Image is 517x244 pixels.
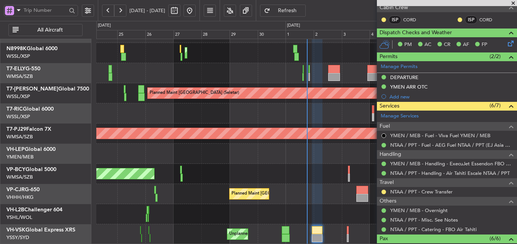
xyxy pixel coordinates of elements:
[6,167,26,172] span: VP-BCY
[6,227,75,233] a: VH-VSKGlobal Express XRS
[6,46,57,51] a: N8998KGlobal 6000
[424,41,431,49] span: AC
[6,127,26,132] span: T7-PJ29
[258,30,286,39] div: 30
[230,30,258,39] div: 29
[479,16,496,23] a: CORD
[229,228,323,240] div: Unplanned Maint Sydney ([PERSON_NAME] Intl)
[490,52,501,60] span: (2/2)
[272,8,303,13] span: Refresh
[380,178,394,187] span: Travel
[286,30,314,39] div: 1
[390,170,510,176] a: NTAA / PPT - Handling - Air Tahiti Escale NTAA / PPT
[390,132,490,139] a: YMEN / MEB - Fuel - Viva Fuel YMEN / MEB
[381,63,418,71] a: Manage Permits
[380,3,408,12] span: Cabin Crew
[6,154,34,160] a: YMEN/MEB
[6,86,58,92] span: T7-[PERSON_NAME]
[6,133,33,140] a: WMSA/SZB
[390,207,448,214] a: YMEN / MEB - Overnight
[490,101,501,109] span: (6/7)
[380,150,401,159] span: Handling
[380,102,399,111] span: Services
[389,16,401,24] div: ISP
[6,187,40,192] a: VP-CJRG-650
[370,30,398,39] div: 4
[89,30,118,39] div: 24
[6,207,62,212] a: VH-L2BChallenger 604
[6,207,24,212] span: VH-L2B
[463,41,469,49] span: AF
[6,66,26,71] span: T7-ELLY
[390,217,458,223] a: NTAA / PPT - Misc. See Notes
[129,7,165,14] span: [DATE] - [DATE]
[381,112,419,120] a: Manage Services
[6,106,54,112] a: T7-RICGlobal 6000
[465,16,477,24] div: ISP
[150,87,239,99] div: Planned Maint [GEOGRAPHIC_DATA] (Seletar)
[6,53,30,60] a: WSSL/XSP
[6,113,30,120] a: WSSL/XSP
[20,27,80,33] span: All Aircraft
[482,41,487,49] span: FP
[490,234,501,242] span: (6/6)
[287,22,300,29] div: [DATE]
[314,30,342,39] div: 2
[390,226,477,233] a: NTAA / PPT - Catering - FBO Air Tahiti
[380,197,396,206] span: Others
[404,41,412,49] span: PM
[6,66,40,71] a: T7-ELLYG-550
[6,73,33,80] a: WMSA/SZB
[231,188,359,200] div: Planned Maint [GEOGRAPHIC_DATA] ([GEOGRAPHIC_DATA] Intl)
[98,22,111,29] div: [DATE]
[389,93,513,100] div: Add new
[260,5,306,17] button: Refresh
[380,52,397,61] span: Permits
[390,74,418,81] div: DEPARTURE
[6,194,34,201] a: VHHH/HKG
[380,29,452,37] span: Dispatch Checks and Weather
[6,46,27,51] span: N8998K
[201,30,230,39] div: 28
[390,142,513,148] a: NTAA / PPT - Fuel - AEG Fuel NTAA / PPT (EJ Asia Only)
[6,147,25,152] span: VH-LEP
[6,86,89,92] a: T7-[PERSON_NAME]Global 7500
[390,84,428,90] div: YMEN ARR OTC
[6,214,32,221] a: YSHL/WOL
[145,30,174,39] div: 26
[380,234,388,243] span: Pax
[380,122,390,131] span: Fuel
[6,174,33,181] a: WMSA/SZB
[403,16,420,23] a: CORD
[6,147,56,152] a: VH-LEPGlobal 6000
[342,30,370,39] div: 3
[6,234,29,241] a: YSSY/SYD
[6,167,56,172] a: VP-BCYGlobal 5000
[24,5,67,16] input: Trip Number
[444,41,450,49] span: CR
[6,106,23,112] span: T7-RIC
[390,160,513,167] a: YMEN / MEB - Handling - ExecuJet Essendon FBO YMEN / MEB
[6,93,30,100] a: WSSL/XSP
[390,189,453,195] a: NTAA / PPT - Crew Transfer
[6,187,25,192] span: VP-CJR
[6,127,51,132] a: T7-PJ29Falcon 7X
[6,227,26,233] span: VH-VSK
[8,24,83,36] button: All Aircraft
[174,30,202,39] div: 27
[117,30,145,39] div: 25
